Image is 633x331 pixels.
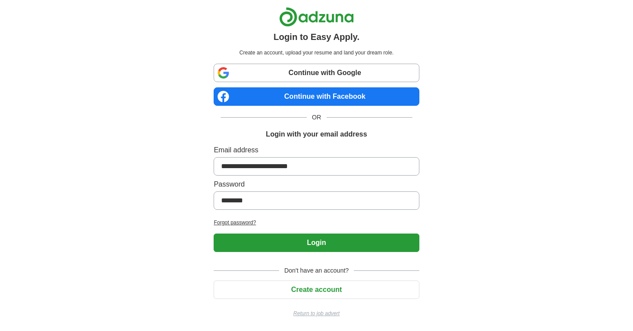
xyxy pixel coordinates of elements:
span: OR [307,113,327,122]
h1: Login to Easy Apply. [273,30,360,43]
img: Adzuna logo [279,7,354,27]
p: Create an account, upload your resume and land your dream role. [215,49,417,57]
a: Create account [214,286,419,293]
span: Don't have an account? [279,266,354,275]
label: Password [214,179,419,190]
a: Continue with Facebook [214,87,419,106]
button: Login [214,234,419,252]
a: Forgot password? [214,219,419,227]
h1: Login with your email address [266,129,367,140]
a: Continue with Google [214,64,419,82]
a: Return to job advert [214,309,419,317]
label: Email address [214,145,419,155]
button: Create account [214,281,419,299]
